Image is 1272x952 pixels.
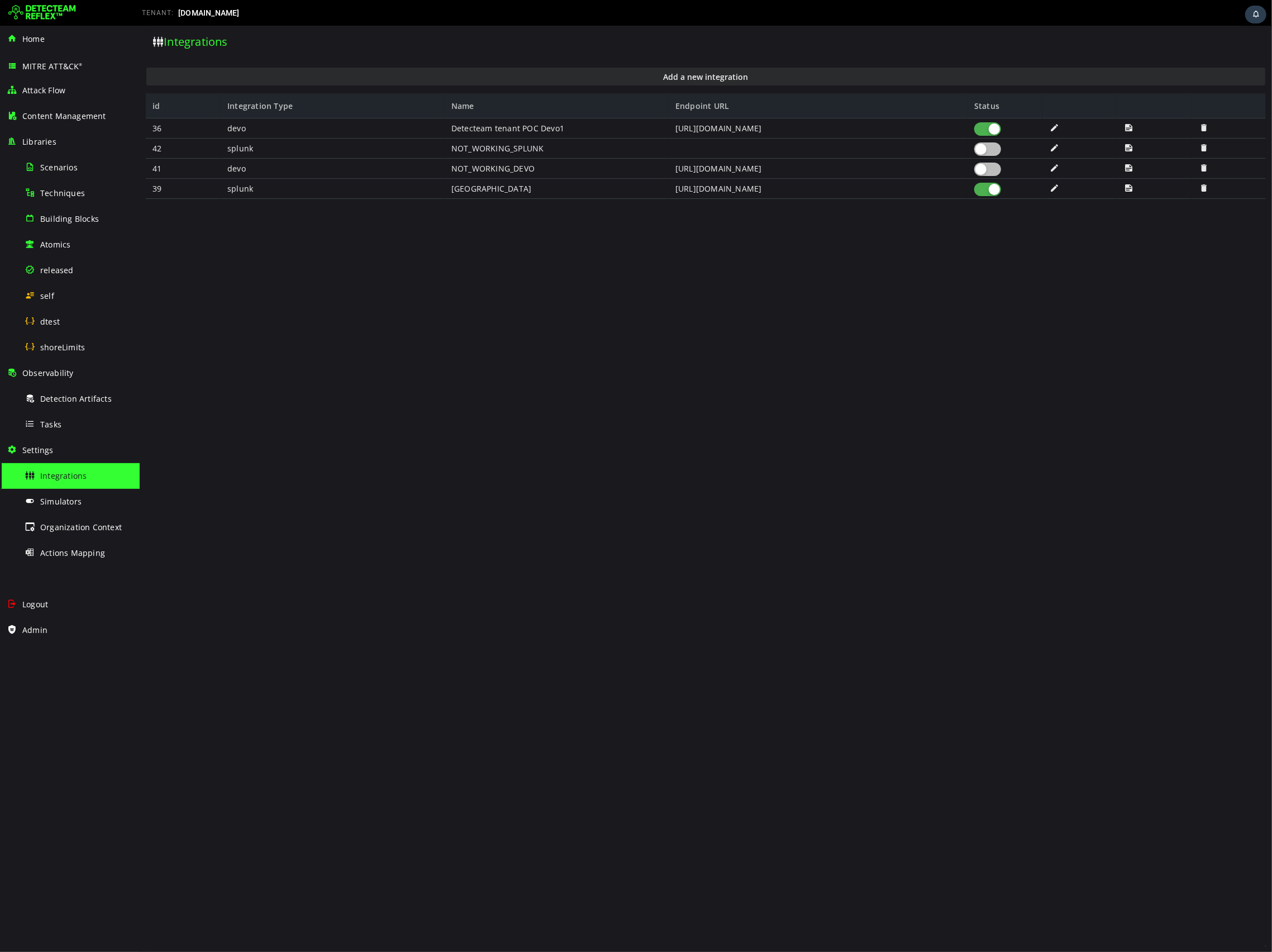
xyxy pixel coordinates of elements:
[305,113,529,133] div: NOT_WORKING_SPLUNK
[22,61,83,72] span: MITRE ATT&CK
[142,9,174,17] span: TENANT:
[40,162,78,173] span: Scenarios
[81,68,305,93] div: Integration Type
[40,213,99,224] span: Building Blocks
[305,93,529,113] div: Detecteam tenant POC Devo1
[6,68,81,93] div: id
[1245,6,1266,23] div: Task Notifications
[178,8,240,17] span: [DOMAIN_NAME]
[828,68,903,93] div: Status
[81,133,305,153] div: devo
[40,291,54,301] span: self
[22,34,45,44] span: Home
[8,4,76,22] img: Detecteam logo
[22,599,48,610] span: Logout
[6,153,81,173] div: 39
[305,68,529,93] div: Name
[40,496,82,507] span: Simulators
[22,111,106,121] span: Content Management
[40,342,85,353] span: shoreLimits
[40,548,105,558] span: Actions Mapping
[6,113,81,133] div: 42
[24,8,88,23] span: Integrations
[40,188,85,198] span: Techniques
[81,113,305,133] div: splunk
[22,445,54,455] span: Settings
[40,393,112,404] span: Detection Artifacts
[22,85,65,96] span: Attack Flow
[529,68,828,93] div: Endpoint URL
[6,133,81,153] div: 41
[22,368,74,378] span: Observability
[529,153,828,173] div: [URL][DOMAIN_NAME]
[81,153,305,173] div: splunk
[22,136,56,147] span: Libraries
[6,93,81,113] div: 36
[529,93,828,113] div: [URL][DOMAIN_NAME]
[40,470,87,481] span: Integrations
[529,133,828,153] div: [URL][DOMAIN_NAME]
[40,419,61,430] span: Tasks
[22,625,47,635] span: Admin
[40,316,60,327] span: dtest
[305,133,529,153] div: NOT_WORKING_DEVO
[40,239,70,250] span: Atomics
[40,522,122,532] span: Organization Context
[79,62,82,67] sup: ®
[40,265,74,275] span: released
[305,153,529,173] div: [GEOGRAPHIC_DATA]
[7,42,1126,60] button: Add a new integration
[81,93,305,113] div: devo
